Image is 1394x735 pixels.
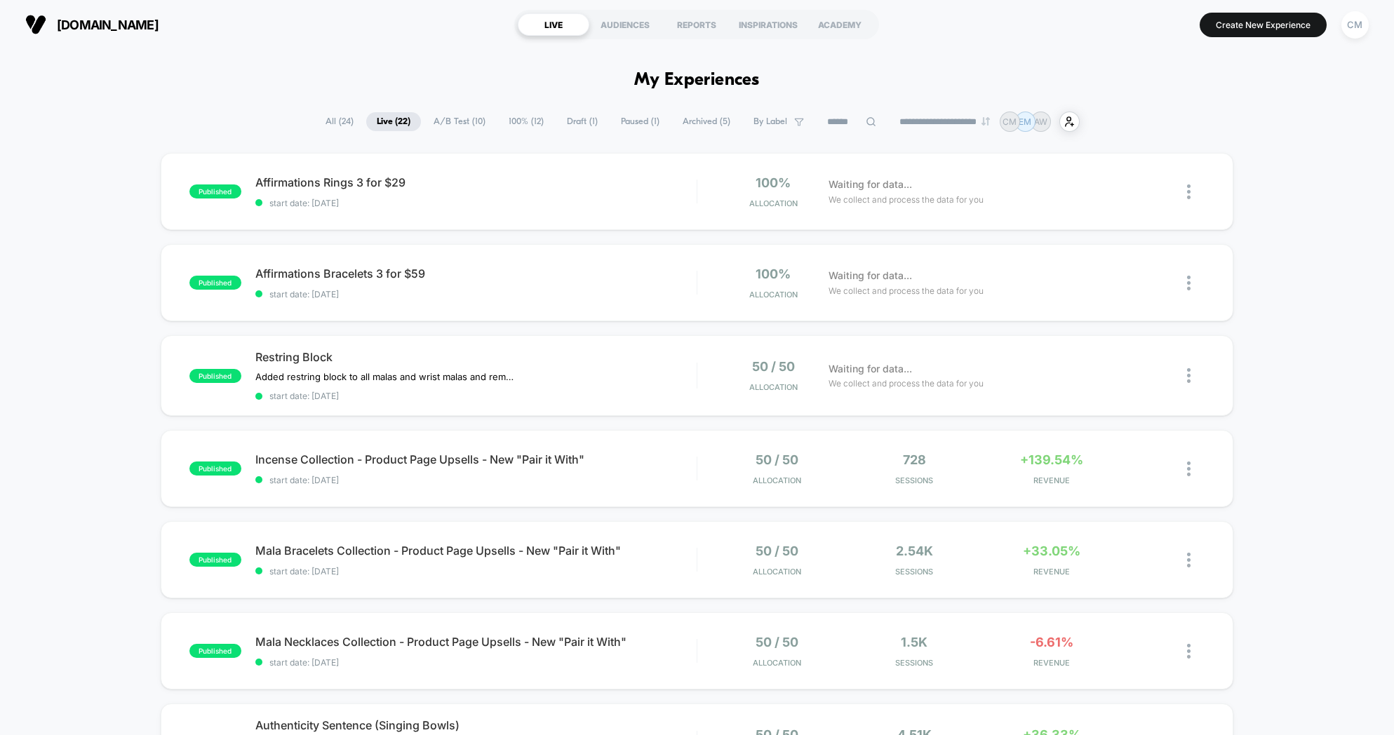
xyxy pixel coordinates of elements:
button: [DOMAIN_NAME] [21,13,163,36]
span: We collect and process the data for you [829,284,984,297]
span: Archived ( 5 ) [672,112,741,131]
p: CM [1003,116,1017,127]
span: start date: [DATE] [255,566,697,576]
span: Allocation [753,658,801,668]
span: Allocation [753,567,801,576]
img: close [1187,368,1191,383]
span: start date: [DATE] [255,391,697,401]
span: 728 [903,452,926,467]
span: By Label [753,116,787,127]
span: 1.5k [901,635,927,649]
span: 100% ( 12 ) [498,112,554,131]
span: [DOMAIN_NAME] [57,18,159,32]
span: published [189,369,241,383]
span: 50 / 50 [756,544,798,558]
span: Allocation [749,290,798,299]
span: published [189,553,241,567]
span: 100% [756,175,791,190]
img: close [1187,184,1191,199]
span: Allocation [749,198,798,208]
span: Allocation [753,476,801,485]
span: 2.54k [896,544,933,558]
span: We collect and process the data for you [829,193,984,206]
span: 50 / 50 [756,452,798,467]
span: REVENUE [986,476,1117,485]
span: +139.54% [1020,452,1083,467]
span: REVENUE [986,567,1117,576]
span: A/B Test ( 10 ) [423,112,496,131]
span: Incense Collection - Product Page Upsells - New "Pair it With" [255,452,697,466]
span: Waiting for data... [829,361,912,377]
span: Sessions [849,476,979,485]
p: EM [1019,116,1031,127]
span: We collect and process the data for you [829,377,984,390]
span: Waiting for data... [829,177,912,192]
div: CM [1341,11,1369,39]
span: published [189,644,241,658]
span: 50 / 50 [756,635,798,649]
span: Authenticity Sentence (Singing Bowls) [255,718,697,732]
span: 100% [756,267,791,281]
span: +33.05% [1023,544,1080,558]
span: Draft ( 1 ) [556,112,608,131]
img: Visually logo [25,14,46,35]
span: Added restring block to all malas and wrist malas and removed the old one since it used an outdat... [255,371,516,382]
h1: My Experiences [634,70,760,90]
span: Live ( 22 ) [366,112,421,131]
div: ACADEMY [804,13,876,36]
span: Waiting for data... [829,268,912,283]
span: Allocation [749,382,798,392]
button: CM [1337,11,1373,39]
span: Mala Bracelets Collection - Product Page Upsells - New "Pair it With" [255,544,697,558]
span: start date: [DATE] [255,475,697,485]
div: AUDIENCES [589,13,661,36]
img: close [1187,553,1191,567]
button: Create New Experience [1200,13,1327,37]
span: start date: [DATE] [255,657,697,668]
span: Sessions [849,658,979,668]
span: -6.61% [1030,635,1073,649]
img: close [1187,276,1191,290]
img: end [981,117,990,126]
span: Affirmations Bracelets 3 for $59 [255,267,697,281]
p: AW [1034,116,1047,127]
span: Restring Block [255,350,697,364]
span: Affirmations Rings 3 for $29 [255,175,697,189]
span: published [189,184,241,198]
span: Paused ( 1 ) [610,112,670,131]
span: published [189,276,241,290]
span: All ( 24 ) [315,112,364,131]
span: Sessions [849,567,979,576]
img: close [1187,461,1191,476]
span: published [189,461,241,476]
span: start date: [DATE] [255,289,697,299]
div: INSPIRATIONS [732,13,804,36]
span: 50 / 50 [752,359,795,374]
span: REVENUE [986,658,1117,668]
div: REPORTS [661,13,732,36]
div: LIVE [518,13,589,36]
span: Mala Necklaces Collection - Product Page Upsells - New "Pair it With" [255,635,697,649]
img: close [1187,644,1191,659]
span: start date: [DATE] [255,198,697,208]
